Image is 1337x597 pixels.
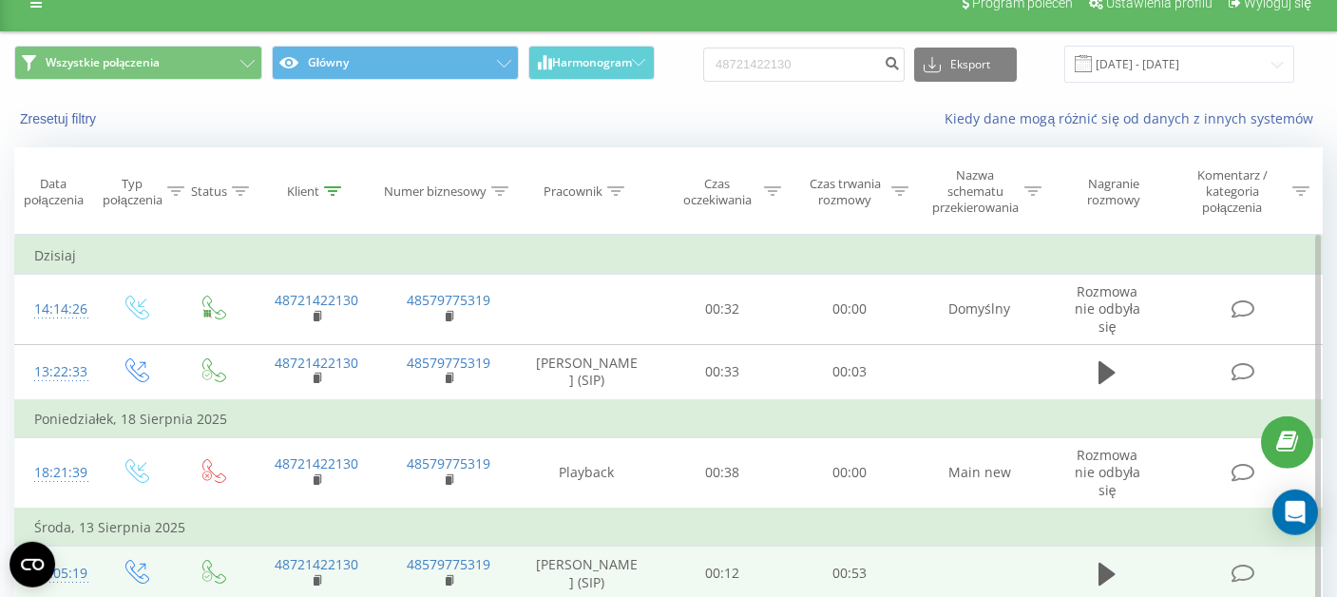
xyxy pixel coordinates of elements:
[14,46,262,80] button: Wszystkie połączenia
[407,454,490,472] a: 48579775319
[34,354,77,391] div: 13:22:33
[407,555,490,573] a: 48579775319
[658,438,785,509] td: 00:38
[786,344,913,400] td: 00:03
[913,275,1046,345] td: Domyślny
[1075,282,1140,335] span: Rozmowa nie odbyła się
[803,176,887,208] div: Czas trwania rozmowy
[10,542,55,587] button: Open CMP widget
[1063,176,1164,208] div: Nagranie rozmowy
[658,344,785,400] td: 00:33
[275,454,358,472] a: 48721422130
[1075,446,1140,498] span: Rozmowa nie odbyła się
[515,438,658,509] td: Playback
[103,176,162,208] div: Typ połączenia
[46,55,160,70] span: Wszystkie połączenia
[34,291,77,328] div: 14:14:26
[1176,167,1288,216] div: Komentarz / kategoria połączenia
[275,291,358,309] a: 48721422130
[15,400,1323,438] td: Poniedziałek, 18 Sierpnia 2025
[658,275,785,345] td: 00:32
[676,176,759,208] div: Czas oczekiwania
[34,555,77,592] div: 15:05:19
[515,344,658,400] td: [PERSON_NAME] (SIP)
[15,509,1323,547] td: Środa, 13 Sierpnia 2025
[14,110,105,127] button: Zresetuj filtry
[528,46,654,80] button: Harmonogram
[544,183,602,200] div: Pracownik
[703,48,905,82] input: Wyszukiwanie według numeru
[407,354,490,372] a: 48579775319
[945,109,1323,127] a: Kiedy dane mogą różnić się od danych z innych systemów
[287,183,319,200] div: Klient
[34,454,77,491] div: 18:21:39
[786,275,913,345] td: 00:00
[191,183,227,200] div: Status
[930,167,1020,216] div: Nazwa schematu przekierowania
[275,354,358,372] a: 48721422130
[15,176,91,208] div: Data połączenia
[275,555,358,573] a: 48721422130
[15,237,1323,275] td: Dzisiaj
[407,291,490,309] a: 48579775319
[384,183,487,200] div: Numer biznesowy
[272,46,520,80] button: Główny
[1272,490,1318,535] div: Open Intercom Messenger
[914,48,1017,82] button: Eksport
[552,56,632,69] span: Harmonogram
[786,438,913,509] td: 00:00
[913,438,1046,509] td: Main new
